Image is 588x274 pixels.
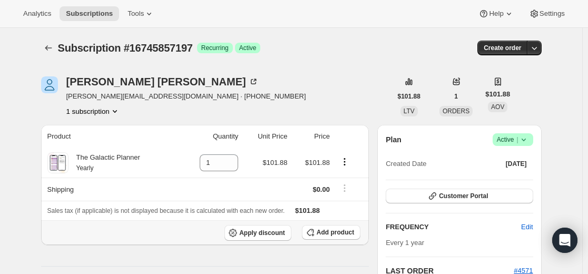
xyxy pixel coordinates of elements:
[224,225,291,241] button: Apply discount
[121,6,161,21] button: Tools
[477,41,527,55] button: Create order
[540,9,565,18] span: Settings
[41,178,181,201] th: Shipping
[521,222,533,232] span: Edit
[239,44,257,52] span: Active
[506,160,527,168] span: [DATE]
[295,207,320,214] span: $101.88
[398,92,420,101] span: $101.88
[181,125,242,148] th: Quantity
[68,152,140,173] div: The Galactic Planner
[305,159,330,167] span: $101.88
[317,228,354,237] span: Add product
[312,185,330,193] span: $0.00
[41,76,58,93] span: Susan Kimbrough
[515,219,539,236] button: Edit
[404,107,415,115] span: LTV
[291,125,333,148] th: Price
[48,152,67,173] img: product img
[439,192,488,200] span: Customer Portal
[523,6,571,21] button: Settings
[443,107,469,115] span: ORDERS
[448,89,464,104] button: 1
[302,225,360,240] button: Add product
[386,222,521,232] h2: FREQUENCY
[58,42,193,54] span: Subscription #16745857197
[499,156,533,171] button: [DATE]
[484,44,521,52] span: Create order
[336,156,353,168] button: Product actions
[386,239,424,247] span: Every 1 year
[454,92,458,101] span: 1
[485,89,510,100] span: $101.88
[23,9,51,18] span: Analytics
[336,182,353,194] button: Shipping actions
[552,228,577,253] div: Open Intercom Messenger
[263,159,288,167] span: $101.88
[516,135,518,144] span: |
[128,9,144,18] span: Tools
[489,9,503,18] span: Help
[66,76,259,87] div: [PERSON_NAME] [PERSON_NAME]
[47,207,285,214] span: Sales tax (if applicable) is not displayed because it is calculated with each new order.
[66,106,120,116] button: Product actions
[60,6,119,21] button: Subscriptions
[17,6,57,21] button: Analytics
[491,103,504,111] span: AOV
[201,44,229,52] span: Recurring
[391,89,427,104] button: $101.88
[66,91,306,102] span: [PERSON_NAME][EMAIL_ADDRESS][DOMAIN_NAME] · [PHONE_NUMBER]
[386,134,401,145] h2: Plan
[497,134,529,145] span: Active
[386,159,426,169] span: Created Date
[472,6,520,21] button: Help
[386,189,533,203] button: Customer Portal
[41,125,181,148] th: Product
[239,229,285,237] span: Apply discount
[241,125,290,148] th: Unit Price
[41,41,56,55] button: Subscriptions
[76,164,94,172] small: Yearly
[66,9,113,18] span: Subscriptions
